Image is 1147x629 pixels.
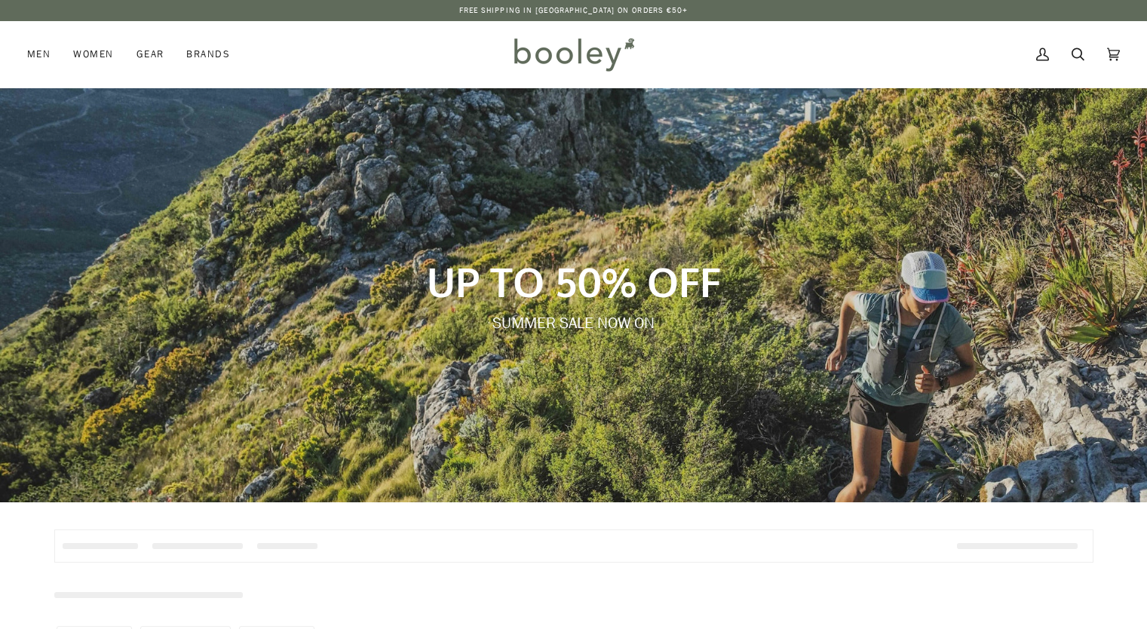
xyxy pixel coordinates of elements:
span: Brands [186,47,230,62]
span: Men [27,47,51,62]
a: Brands [175,21,241,87]
p: Free Shipping in [GEOGRAPHIC_DATA] on Orders €50+ [459,5,689,17]
p: SUMMER SALE NOW ON [236,312,912,334]
a: Women [62,21,124,87]
a: Gear [125,21,176,87]
span: Women [73,47,113,62]
p: UP TO 50% OFF [236,256,912,306]
a: Men [27,21,62,87]
span: Gear [136,47,164,62]
img: Booley [508,32,639,76]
